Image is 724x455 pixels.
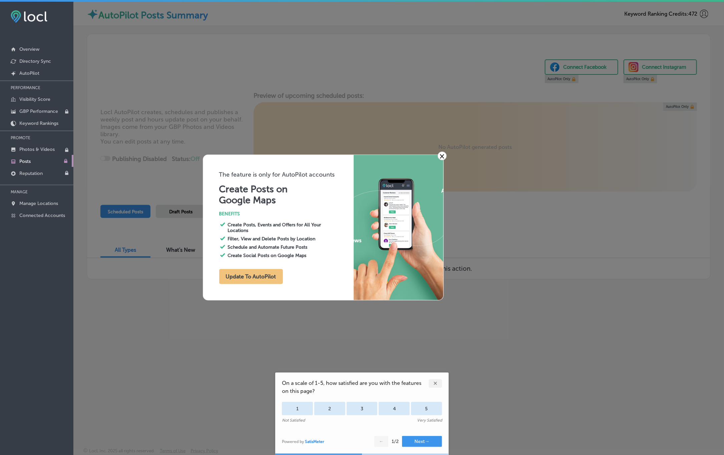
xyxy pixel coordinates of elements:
p: Connected Accounts [19,213,65,218]
h3: Schedule and Automate Future Posts [228,244,339,250]
h3: BENEFITS [219,211,354,217]
p: Posts [19,159,31,164]
div: 5 [411,402,442,415]
p: Reputation [19,171,43,176]
div: ✕ [429,379,442,388]
a: Update To AutoPilot [219,275,283,279]
h3: Create Posts, Events and Offers for All Your Locations [228,222,339,233]
p: Photos & Videos [19,147,55,152]
p: Manage Locations [19,201,58,206]
button: ← [374,436,388,447]
div: 4 [379,402,410,415]
div: Very Satisfied [417,418,442,423]
div: Powered by [282,439,324,444]
div: 3 [347,402,378,415]
button: Next→ [402,436,442,447]
a: SatisMeter [305,439,324,444]
p: Directory Sync [19,58,51,64]
h3: Create Social Posts on Google Maps [228,253,339,258]
p: Visibility Score [19,96,50,102]
button: Update To AutoPilot [219,269,283,284]
div: 2 [314,402,345,415]
h3: The feature is only for AutoPilot accounts [219,171,354,178]
div: 1 / 2 [392,439,399,444]
img: fda3e92497d09a02dc62c9cd864e3231.png [11,10,47,23]
p: AutoPilot [19,70,39,76]
h1: Create Posts on Google Maps [219,184,300,206]
h3: Filter, View and Delete Posts by Location [228,236,339,242]
div: Not Satisfied [282,418,305,423]
p: Keyword Rankings [19,121,58,126]
img: 2b9b306996f9abcca9d403b028eda9a2.jpg [354,155,443,300]
p: Overview [19,46,39,52]
p: GBP Performance [19,108,58,114]
span: On a scale of 1-5, how satisfied are you with the features on this page? [282,379,429,395]
div: 1 [282,402,313,415]
a: × [438,152,447,160]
